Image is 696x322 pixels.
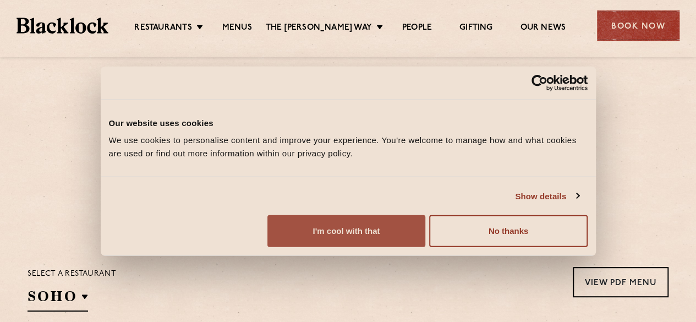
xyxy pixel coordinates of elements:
[109,116,588,129] div: Our website uses cookies
[573,267,668,297] a: View PDF Menu
[267,215,425,247] button: I'm cool with that
[402,23,432,35] a: People
[134,23,191,35] a: Restaurants
[597,10,679,41] div: Book Now
[515,189,579,203] a: Show details
[28,267,116,281] p: Select a restaurant
[520,23,566,35] a: Our News
[28,287,88,312] h2: SOHO
[266,23,372,35] a: The [PERSON_NAME] Way
[222,23,252,35] a: Menus
[109,134,588,160] div: We use cookies to personalise content and improve your experience. You're welcome to manage how a...
[429,215,587,247] button: No thanks
[459,23,492,35] a: Gifting
[491,74,588,91] a: Usercentrics Cookiebot - opens in a new window
[17,18,108,33] img: BL_Textured_Logo-footer-cropped.svg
